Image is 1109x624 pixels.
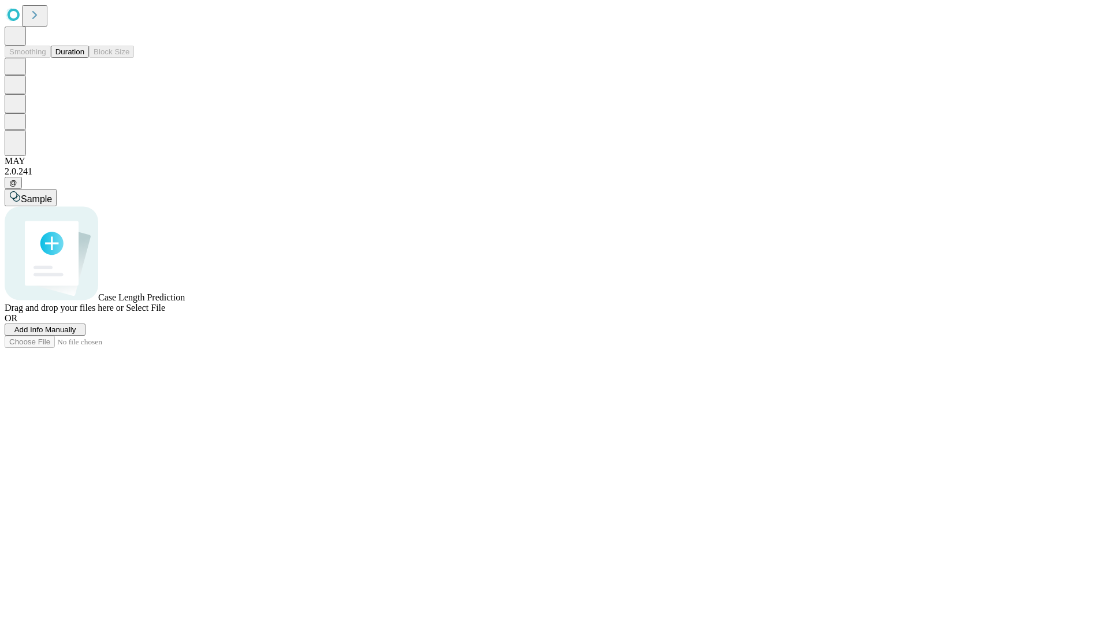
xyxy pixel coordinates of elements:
[5,324,85,336] button: Add Info Manually
[14,325,76,334] span: Add Info Manually
[5,189,57,206] button: Sample
[21,194,52,204] span: Sample
[5,313,17,323] span: OR
[89,46,134,58] button: Block Size
[5,166,1104,177] div: 2.0.241
[126,303,165,313] span: Select File
[51,46,89,58] button: Duration
[5,156,1104,166] div: MAY
[5,46,51,58] button: Smoothing
[5,177,22,189] button: @
[5,303,124,313] span: Drag and drop your files here or
[9,179,17,187] span: @
[98,292,185,302] span: Case Length Prediction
